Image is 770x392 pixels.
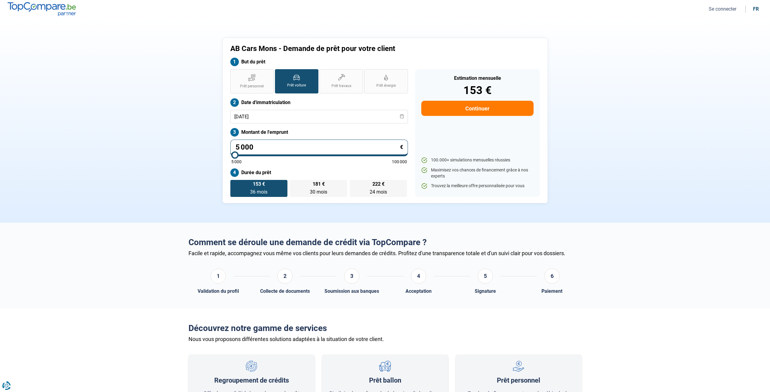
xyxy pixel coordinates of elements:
span: 100 000 [392,160,407,164]
label: Date d'immatriculation [230,98,408,107]
div: Regroupement de crédits [214,377,289,384]
div: Estimation mensuelle [421,76,533,81]
li: Trouvez la meilleure offre personnalisée pour vous [421,183,533,189]
div: 4 [411,269,426,284]
button: Se connecter [707,6,738,12]
span: 30 mois [310,189,327,195]
span: 5 000 [231,160,242,164]
h2: Découvrez notre gamme de services [188,323,582,333]
div: 3 [344,269,359,284]
div: fr [753,6,759,12]
span: Prêt personnel [240,84,264,89]
span: Prêt travaux [331,83,351,89]
div: Soumission aux banques [324,288,379,294]
label: But du prêt [230,58,408,66]
div: Prêt ballon [369,377,401,384]
div: Signature [475,288,496,294]
div: 2 [277,269,293,284]
div: Nous vous proposons différentes solutions adaptées à la situation de votre client. [188,336,582,342]
span: € [400,144,403,150]
div: Facile et rapide, accompagnez vous même vos clients pour leurs demandes de crédits. Profitez d'un... [188,250,582,256]
span: 36 mois [250,189,267,195]
label: Montant de l'emprunt [230,128,408,137]
label: Durée du prêt [230,168,408,177]
div: Collecte de documents [260,288,310,294]
div: Acceptation [405,288,432,294]
img: TopCompare.be [8,2,76,16]
div: 153 € [421,85,533,96]
li: Maximisez vos chances de financement grâce à nos experts [421,167,533,179]
img: Prêt personnel [513,361,524,372]
h2: Comment se déroule une demande de crédit via TopCompare ? [188,237,582,248]
li: 100.000+ simulations mensuelles réussies [421,157,533,163]
div: 1 [211,269,226,284]
h1: AB Cars Mons - Demande de prêt pour votre client [230,44,461,53]
span: 153 € [253,182,265,187]
img: Prêt ballon [379,361,391,372]
span: 24 mois [370,189,387,195]
span: 222 € [372,182,385,187]
div: 6 [544,269,560,284]
input: jj/mm/aaaa [230,110,408,123]
div: Paiement [541,288,562,294]
span: 181 € [313,182,325,187]
div: Validation du profil [198,288,239,294]
div: Prêt personnel [497,377,540,384]
span: Prêt énergie [376,83,396,88]
div: 5 [478,269,493,284]
button: Continuer [421,101,533,116]
img: Regroupement de crédits [246,361,257,372]
span: Prêt voiture [287,83,306,88]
